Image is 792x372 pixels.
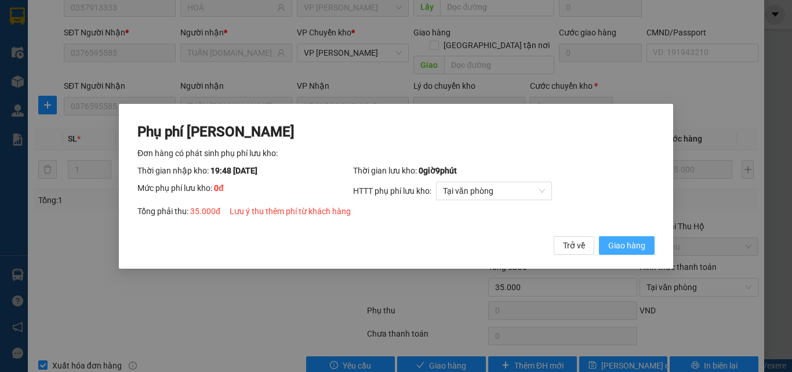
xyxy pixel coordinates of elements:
[353,181,655,200] div: HTTT phụ phí lưu kho:
[210,165,257,175] span: 19:48 [DATE]
[230,206,351,215] span: Lưu ý thu thêm phí từ khách hàng
[353,164,655,176] div: Thời gian lưu kho:
[419,165,457,175] span: 0 giờ 9 phút
[137,164,353,176] div: Thời gian nhập kho:
[190,206,220,215] span: 35.000 đ
[137,204,655,217] div: Tổng phải thu:
[214,183,224,192] span: 0 đ
[137,146,655,159] div: Đơn hàng có phát sinh phụ phí lưu kho:
[599,236,655,254] button: Giao hàng
[443,182,545,199] span: Tại văn phòng
[608,239,645,251] span: Giao hàng
[563,239,585,251] span: Trở về
[554,236,594,254] button: Trở về
[137,124,295,140] span: Phụ phí [PERSON_NAME]
[137,181,353,200] div: Mức phụ phí lưu kho:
